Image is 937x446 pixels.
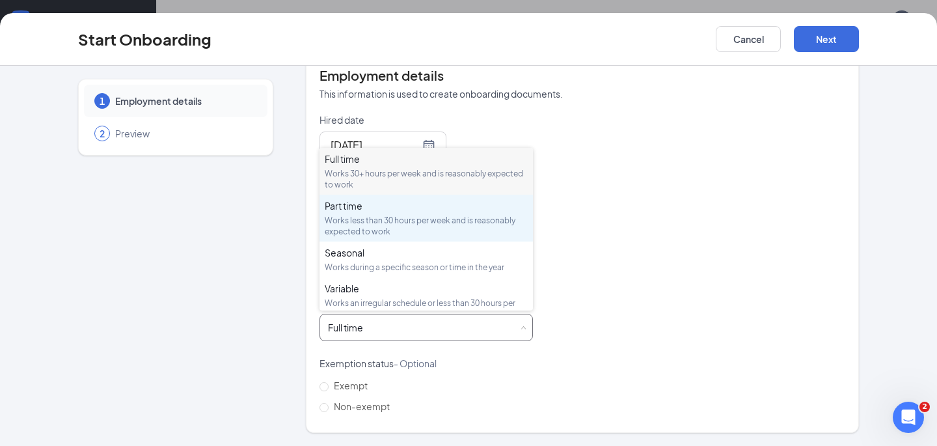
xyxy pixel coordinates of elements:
[328,321,372,334] div: [object Object]
[115,127,254,140] span: Preview
[325,168,528,190] div: Works 30+ hours per week and is reasonably expected to work
[100,127,105,140] span: 2
[331,137,420,153] input: Sep 16, 2025
[325,282,528,295] div: Variable
[394,357,437,369] span: - Optional
[329,400,395,412] span: Non-exempt
[319,66,845,85] h4: Employment details
[78,28,211,50] h3: Start Onboarding
[319,357,533,370] p: Exemption status
[100,94,105,107] span: 1
[115,94,254,107] span: Employment details
[319,87,845,100] p: This information is used to create onboarding documents.
[328,321,363,334] div: Full time
[319,113,533,126] p: Hired date
[325,199,528,212] div: Part time
[325,215,528,237] div: Works less than 30 hours per week and is reasonably expected to work
[325,262,528,273] div: Works during a specific season or time in the year
[325,152,528,165] div: Full time
[325,298,528,320] div: Works an irregular schedule or less than 30 hours per week
[325,246,528,259] div: Seasonal
[893,402,924,433] iframe: Intercom live chat
[794,26,859,52] button: Next
[329,380,373,391] span: Exempt
[716,26,781,52] button: Cancel
[919,402,930,412] span: 2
